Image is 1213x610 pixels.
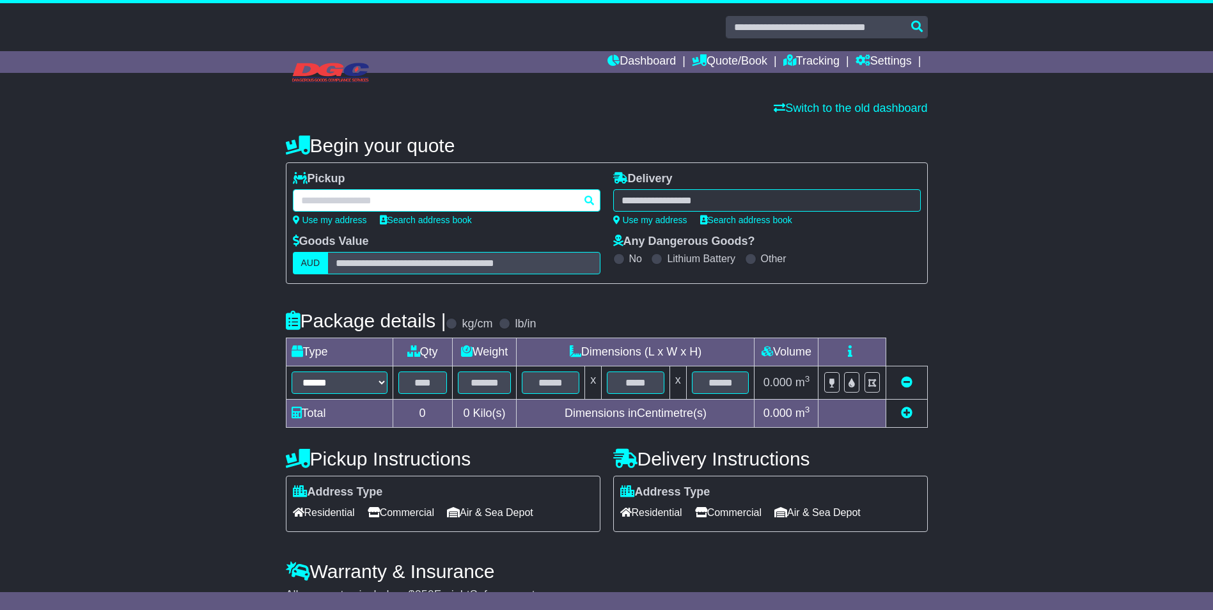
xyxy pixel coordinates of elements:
a: Search address book [380,215,472,225]
label: kg/cm [462,317,492,331]
span: Air & Sea Depot [447,503,533,522]
label: Other [761,253,786,265]
a: Use my address [293,215,367,225]
label: Goods Value [293,235,369,249]
div: All our quotes include a $ FreightSafe warranty. [286,588,928,602]
td: Dimensions in Centimetre(s) [517,400,755,428]
label: Any Dangerous Goods? [613,235,755,249]
span: m [795,376,810,389]
h4: Begin your quote [286,135,928,156]
td: Total [286,400,393,428]
td: 0 [393,400,452,428]
td: Volume [755,338,818,366]
a: Quote/Book [692,51,767,73]
span: Residential [293,503,355,522]
span: 250 [415,588,434,601]
sup: 3 [805,405,810,414]
td: x [585,366,602,400]
label: Delivery [613,172,673,186]
a: Use my address [613,215,687,225]
h4: Pickup Instructions [286,448,600,469]
label: Address Type [293,485,383,499]
a: Switch to the old dashboard [774,102,927,114]
h4: Package details | [286,310,446,331]
a: Settings [856,51,912,73]
label: Pickup [293,172,345,186]
label: AUD [293,252,329,274]
a: Search address book [700,215,792,225]
span: Commercial [368,503,434,522]
span: 0.000 [763,376,792,389]
span: 0 [463,407,469,419]
a: Dashboard [607,51,676,73]
span: Commercial [695,503,762,522]
label: Address Type [620,485,710,499]
span: 0.000 [763,407,792,419]
a: Remove this item [901,376,912,389]
label: lb/in [515,317,536,331]
span: Air & Sea Depot [774,503,861,522]
td: Dimensions (L x W x H) [517,338,755,366]
span: Residential [620,503,682,522]
span: m [795,407,810,419]
h4: Delivery Instructions [613,448,928,469]
label: Lithium Battery [667,253,735,265]
label: No [629,253,642,265]
td: x [669,366,686,400]
td: Type [286,338,393,366]
typeahead: Please provide city [293,189,600,212]
sup: 3 [805,374,810,384]
td: Qty [393,338,452,366]
td: Weight [452,338,517,366]
a: Tracking [783,51,840,73]
td: Kilo(s) [452,400,517,428]
a: Add new item [901,407,912,419]
h4: Warranty & Insurance [286,561,928,582]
